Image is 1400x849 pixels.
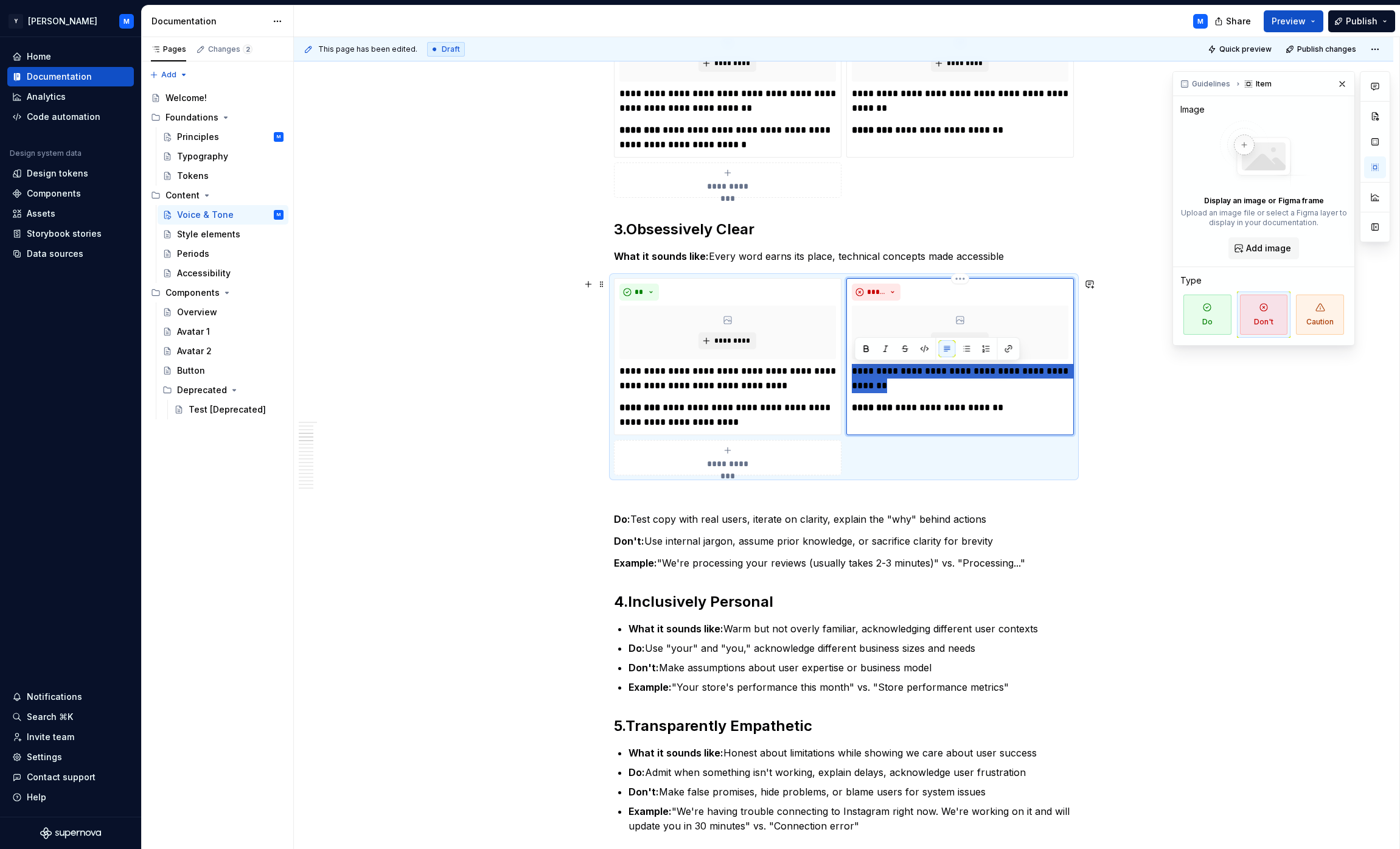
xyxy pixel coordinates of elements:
div: Design system data [10,148,82,158]
a: Storybook stories [7,224,134,243]
a: PrinciplesM [158,127,288,147]
div: Components [27,187,81,200]
span: This page has been edited. [318,44,417,54]
div: Code automation [27,111,100,123]
a: Documentation [7,67,134,86]
a: Typography [158,147,288,166]
div: M [124,16,130,26]
div: Accessibility [177,267,231,279]
p: Test copy with real users, iterate on clarity, explain the "why" behind actions [614,512,1074,526]
a: Settings [7,747,134,767]
strong: What it sounds like: [614,250,709,262]
div: M [1197,16,1203,26]
div: Style elements [177,228,240,240]
div: Documentation [151,15,266,27]
button: Share [1208,10,1259,32]
div: Typography [177,150,228,162]
button: Contact support [7,767,134,787]
div: Tokens [177,170,209,182]
div: Foundations [146,108,288,127]
button: Search ⌘K [7,707,134,727]
div: Content [146,186,288,205]
a: Avatar 2 [158,341,288,361]
a: Voice & ToneM [158,205,288,225]
p: "We're processing your reviews (usually takes 2-3 minutes)" vs. "Processing..." [614,556,1074,570]
a: Welcome! [146,88,288,108]
div: Overview [177,306,217,318]
button: Add [146,66,192,83]
div: Deprecated [177,384,227,396]
span: Share [1226,15,1251,27]
span: Add [161,70,176,80]
div: Changes [208,44,252,54]
div: Documentation [27,71,92,83]
a: Assets [7,204,134,223]
strong: Don't: [629,786,659,798]
div: Invite team [27,731,74,743]
button: Quick preview [1204,41,1277,58]
strong: What it sounds like: [629,747,723,759]
a: Periods [158,244,288,264]
strong: Example: [629,681,672,693]
strong: Transparently Empathetic [625,717,812,735]
div: Components [146,283,288,302]
strong: Don't: [614,535,644,547]
div: Content [165,189,200,201]
div: Analytics [27,91,66,103]
strong: Example: [614,557,657,569]
p: Honest about limitations while showing we care about user success [629,746,1074,760]
strong: Example: [629,805,672,817]
strong: Obsessively Clear [626,220,754,238]
div: Data sources [27,248,83,260]
div: Page tree [146,88,288,419]
a: Home [7,47,134,66]
div: Components [165,287,220,299]
p: "We're having trouble connecting to Instagram right now. We're working on it and will update you ... [629,804,1074,833]
div: Help [27,791,46,803]
div: Foundations [165,111,218,124]
a: Invite team [7,727,134,747]
strong: What it sounds like: [629,623,723,635]
div: Voice & Tone [177,209,234,221]
a: Overview [158,302,288,322]
div: Deprecated [158,380,288,400]
a: Button [158,361,288,380]
a: Code automation [7,107,134,127]
p: Use internal jargon, assume prior knowledge, or sacrifice clarity for brevity [614,534,1074,548]
button: Notifications [7,687,134,707]
div: M [277,209,280,221]
div: Test [Deprecated] [189,404,266,416]
strong: Do: [614,513,630,525]
button: Help [7,788,134,807]
p: Admit when something isn't working, explain delays, acknowledge user frustration [629,765,1074,780]
div: Principles [177,131,219,143]
p: Warm but not overly familiar, acknowledging different user contexts [629,621,1074,636]
h2: 3. [614,220,1074,239]
strong: Do: [629,766,645,778]
a: Test [Deprecated] [169,400,288,419]
button: Y[PERSON_NAME]M [2,8,139,34]
h2: 5. [614,716,1074,736]
p: Use "your" and "you," acknowledge different business sizes and needs [629,641,1074,655]
button: Publish [1328,10,1395,32]
span: Publish changes [1297,44,1356,54]
a: Avatar 1 [158,322,288,341]
div: Pages [151,44,186,54]
span: Quick preview [1219,44,1272,54]
div: Avatar 2 [177,345,212,357]
div: Assets [27,208,55,220]
svg: Supernova Logo [40,827,101,839]
strong: Do: [629,642,645,654]
a: Accessibility [158,264,288,283]
a: Analytics [7,87,134,107]
a: Style elements [158,225,288,244]
strong: Don't: [629,662,659,674]
strong: Inclusively Personal [628,593,773,610]
h2: 4. [614,592,1074,612]
a: Components [7,184,134,203]
div: Settings [27,751,62,763]
a: Design tokens [7,164,134,183]
p: Make false promises, hide problems, or blame users for system issues [629,784,1074,799]
div: Y [9,14,23,29]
